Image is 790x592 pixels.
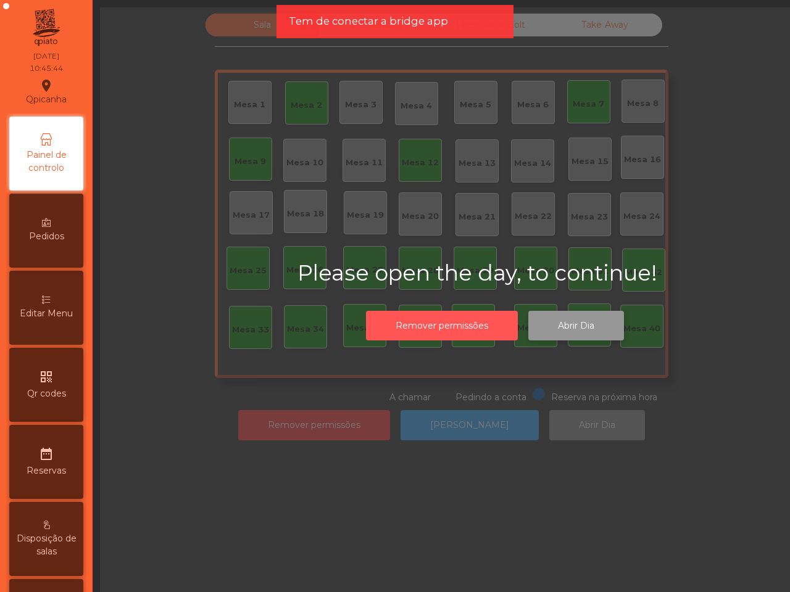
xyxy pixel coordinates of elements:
span: Painel de controlo [12,149,80,175]
span: Qr codes [27,387,66,400]
button: Remover permissões [366,311,518,341]
i: date_range [39,446,54,461]
div: 10:45:44 [30,63,63,74]
button: Abrir Dia [528,311,624,341]
span: Editar Menu [20,307,73,320]
div: [DATE] [33,51,59,62]
i: qr_code [39,369,54,384]
div: Qpicanha [26,76,67,107]
span: Pedidos [29,230,64,243]
img: qpiato [31,6,61,49]
span: Tem de conectar a bridge app [289,14,448,29]
span: Reservas [27,464,66,477]
i: location_on [39,78,54,93]
span: Disposição de salas [12,532,80,558]
h2: Please open the day, to continue! [297,260,692,286]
